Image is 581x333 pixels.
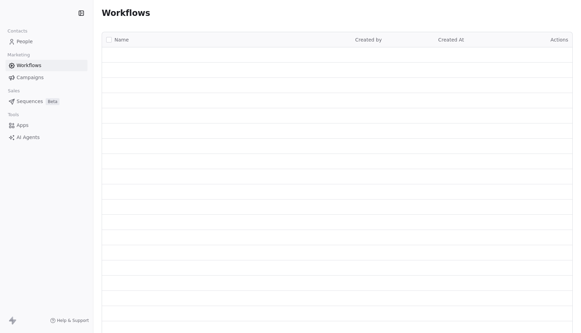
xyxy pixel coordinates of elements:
span: Contacts [4,26,30,36]
span: AI Agents [17,134,40,141]
span: Help & Support [57,318,89,323]
span: Created by [355,37,382,43]
span: Apps [17,122,29,129]
a: Workflows [6,60,87,71]
span: Created At [438,37,464,43]
span: People [17,38,33,45]
span: Sales [5,86,23,96]
a: Apps [6,120,87,131]
a: People [6,36,87,47]
a: AI Agents [6,132,87,143]
a: SequencesBeta [6,96,87,107]
span: Workflows [102,8,150,18]
span: Tools [5,110,22,120]
span: Beta [46,98,59,105]
a: Help & Support [50,318,89,323]
span: Name [114,36,129,44]
span: Sequences [17,98,43,105]
span: Actions [551,37,568,43]
span: Campaigns [17,74,44,81]
span: Marketing [4,50,33,60]
span: Workflows [17,62,41,69]
a: Campaigns [6,72,87,83]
